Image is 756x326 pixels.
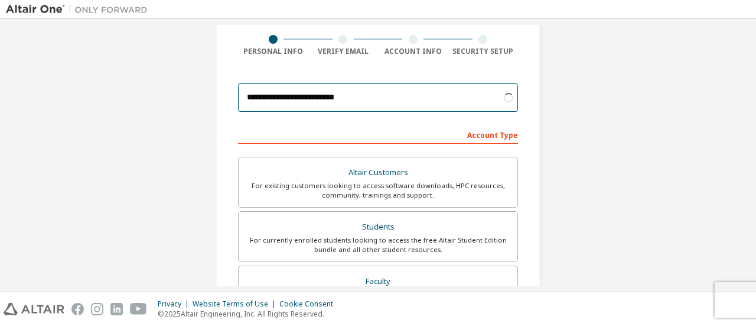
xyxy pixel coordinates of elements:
p: © 2025 Altair Engineering, Inc. All Rights Reserved. [158,309,340,319]
div: Privacy [158,299,193,309]
img: Altair One [6,4,154,15]
div: Cookie Consent [279,299,340,309]
img: youtube.svg [130,303,147,315]
div: Verify Email [308,47,379,56]
div: Faculty [246,273,510,290]
div: Website Terms of Use [193,299,279,309]
div: Personal Info [238,47,308,56]
div: Security Setup [448,47,519,56]
img: altair_logo.svg [4,303,64,315]
div: For currently enrolled students looking to access the free Altair Student Edition bundle and all ... [246,235,510,254]
img: instagram.svg [91,303,103,315]
div: Students [246,219,510,235]
div: For existing customers looking to access software downloads, HPC resources, community, trainings ... [246,181,510,200]
div: Account Info [378,47,448,56]
img: facebook.svg [71,303,84,315]
div: Altair Customers [246,164,510,181]
div: Account Type [238,125,518,144]
img: linkedin.svg [110,303,123,315]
